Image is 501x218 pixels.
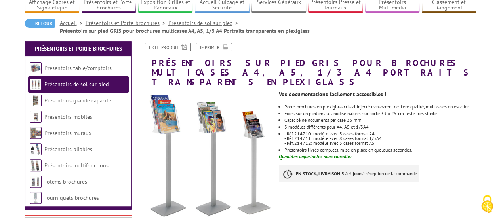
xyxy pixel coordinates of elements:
[279,154,352,159] font: Quantités importantes nous consulter
[296,171,362,176] strong: EN STOCK, LIVRAISON 3 à 4 jours
[279,91,386,98] strong: Vos documentations facilement accessibles !
[284,141,476,146] p: - Réf.214712: modèle avec 3 cases format A5
[44,194,99,201] a: Tourniquets brochures
[60,27,310,35] li: Présentoirs sur pied GRIS pour brochures multicases A4, A5, 1/3 A4 Portraits transparents en plex...
[168,19,241,27] a: Présentoirs de sol sur pied
[44,146,92,153] a: Présentoirs pliables
[284,104,476,109] li: Porte-brochures en plexiglass cristal injecté transparent de 1ere qualité, multicases en escalier
[284,131,476,136] p: - Réf.214710: modèle avec 3 cases format A4
[284,136,476,141] p: - Réf.214711: modèle avec 8 cases format 1/3A4
[30,127,42,139] img: Présentoirs muraux
[30,192,42,204] img: Tourniquets brochures
[134,43,482,87] h1: Présentoirs sur pied GRIS pour brochures multicases A4, A5, 1/3 A4 Portraits transparents en plex...
[30,176,42,188] img: Totems brochures
[284,111,476,116] li: Fixés sur un pied en alu anodisé naturel sur socle 33 x 25 cm lesté très stable
[284,125,476,129] li: 3 modèles différents pour A4, A5 et 1/3A4
[30,78,42,90] img: Présentoirs de sol sur pied
[30,111,42,123] img: Présentoirs mobiles
[196,43,232,51] a: Imprimer
[35,45,122,52] a: Présentoirs et Porte-brochures
[30,95,42,106] img: Présentoirs grande capacité
[44,97,111,104] a: Présentoirs grande capacité
[145,43,191,51] a: Fiche produit
[284,148,476,152] li: Présentoirs livrés complets, mise en place en quelques secondes.
[473,191,501,218] button: Cookies (fenêtre modale)
[44,81,109,88] a: Présentoirs de sol sur pied
[279,165,419,182] p: à réception de la commande
[284,118,476,123] li: Capacité de documents par case 35 mm
[30,159,42,171] img: Présentoirs multifonctions
[60,19,86,27] a: Accueil
[44,113,92,120] a: Présentoirs mobiles
[25,19,55,28] a: Retour
[30,62,42,74] img: Présentoirs table/comptoirs
[477,194,497,214] img: Cookies (fenêtre modale)
[44,178,87,185] a: Totems brochures
[44,129,91,136] a: Présentoirs muraux
[44,162,109,169] a: Présentoirs multifonctions
[30,143,42,155] img: Présentoirs pliables
[44,64,112,72] a: Présentoirs table/comptoirs
[86,19,168,27] a: Présentoirs et Porte-brochures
